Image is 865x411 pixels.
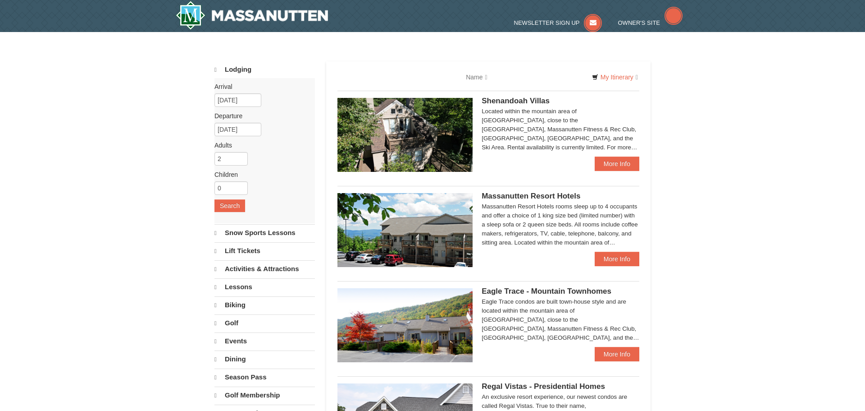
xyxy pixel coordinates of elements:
button: Search [214,199,245,212]
span: Massanutten Resort Hotels [482,192,580,200]
a: Golf [214,314,315,332]
a: Lodging [214,61,315,78]
a: More Info [595,157,639,171]
a: Name [459,68,494,86]
span: Shenandoah Villas [482,97,550,105]
a: Golf Membership [214,387,315,404]
label: Arrival [214,82,308,91]
a: Season Pass [214,369,315,386]
a: Events [214,332,315,350]
img: 19219026-1-e3b4ac8e.jpg [337,193,473,267]
img: 19219019-2-e70bf45f.jpg [337,98,473,172]
a: Lessons [214,278,315,296]
span: Owner's Site [618,19,660,26]
img: Massanutten Resort Logo [176,1,328,30]
a: Massanutten Resort [176,1,328,30]
div: Massanutten Resort Hotels rooms sleep up to 4 occupants and offer a choice of 1 king size bed (li... [482,202,639,247]
span: Regal Vistas - Presidential Homes [482,382,605,391]
a: Dining [214,351,315,368]
a: Snow Sports Lessons [214,224,315,241]
a: Lift Tickets [214,242,315,259]
a: Newsletter Sign Up [514,19,602,26]
a: More Info [595,347,639,361]
a: Owner's Site [618,19,683,26]
a: More Info [595,252,639,266]
label: Children [214,170,308,179]
a: Activities & Attractions [214,260,315,277]
label: Departure [214,111,308,120]
span: Newsletter Sign Up [514,19,580,26]
label: Adults [214,141,308,150]
img: 19218983-1-9b289e55.jpg [337,288,473,362]
div: Located within the mountain area of [GEOGRAPHIC_DATA], close to the [GEOGRAPHIC_DATA], Massanutte... [482,107,639,152]
div: Eagle Trace condos are built town-house style and are located within the mountain area of [GEOGRA... [482,297,639,342]
a: Biking [214,296,315,314]
span: Eagle Trace - Mountain Townhomes [482,287,611,296]
a: My Itinerary [586,70,644,84]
